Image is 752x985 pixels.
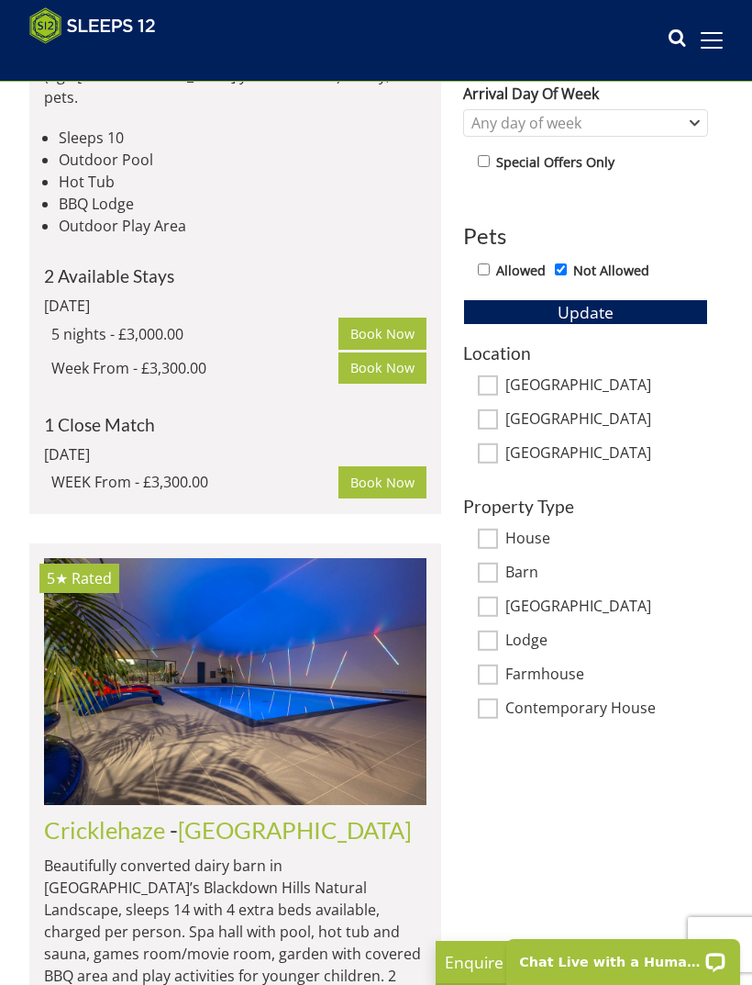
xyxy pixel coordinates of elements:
[463,224,708,248] h3: Pets
[505,666,708,686] label: Farmhouse
[51,323,338,345] div: 5 nights - £3,000.00
[338,353,426,384] a: Book Now
[573,261,649,281] label: Not Allowed
[463,343,708,363] h3: Location
[505,530,708,550] label: House
[59,171,426,193] li: Hot Tub
[496,152,614,173] label: Special Offers Only
[505,700,708,720] label: Contemporary House
[59,149,426,171] li: Outdoor Pool
[47,568,68,588] span: Cricklehaze has a 5 star rating under the Quality in Tourism Scheme
[467,113,685,133] div: Any day of week
[29,7,156,44] img: Sleeps 12
[44,266,426,285] h4: 2 Available Stays
[44,415,426,434] h4: 1 Close Match
[463,109,708,137] div: Combobox
[463,299,708,325] button: Update
[338,318,426,349] a: Book Now
[20,55,213,71] iframe: Customer reviews powered by Trustpilot
[178,816,412,844] a: [GEOGRAPHIC_DATA]
[505,376,708,397] label: [GEOGRAPHIC_DATA]
[51,357,338,379] div: Week From - £3,300.00
[505,410,708,431] label: [GEOGRAPHIC_DATA]
[496,261,546,281] label: Allowed
[44,558,426,805] img: cricklehaze_somerset_accommodation_vacation_home_sleeping_9.original.jpg
[494,927,752,985] iframe: LiveChat chat widget
[505,632,708,652] label: Lodge
[505,444,708,465] label: [GEOGRAPHIC_DATA]
[59,193,426,215] li: BBQ Lodge
[463,497,708,516] h3: Property Type
[338,466,426,498] a: Book Now
[558,301,614,323] span: Update
[44,558,426,805] a: 5★ Rated
[72,568,112,588] span: Rated
[44,295,426,317] div: [DATE]
[51,471,338,493] div: WEEK From - £3,300.00
[505,598,708,618] label: [GEOGRAPHIC_DATA]
[59,215,426,237] li: Outdoor Play Area
[170,816,412,844] span: -
[44,816,165,844] a: Cricklehaze
[505,564,708,584] label: Barn
[463,83,708,105] label: Arrival Day Of Week
[445,950,720,974] p: Enquire Now
[59,127,426,149] li: Sleeps 10
[44,443,426,465] div: [DATE]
